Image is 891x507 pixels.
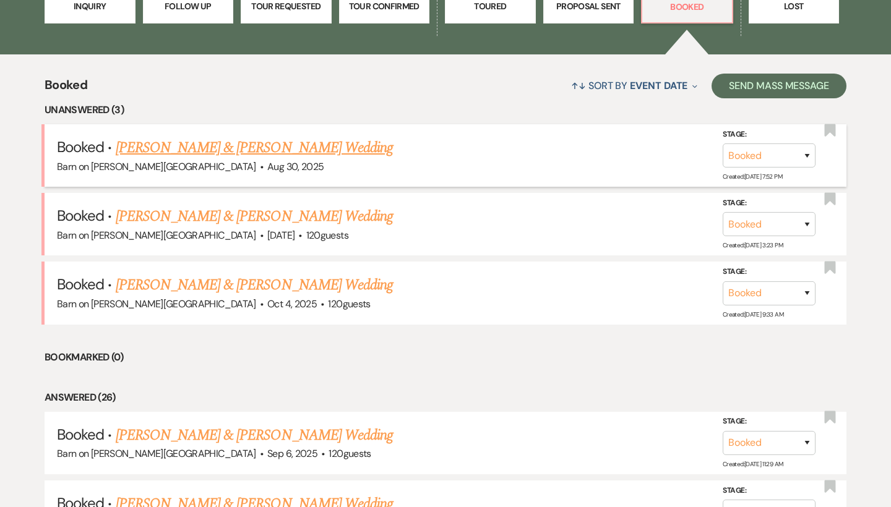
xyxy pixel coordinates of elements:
[723,484,816,497] label: Stage:
[712,74,846,98] button: Send Mass Message
[45,390,846,406] li: Answered (26)
[57,206,104,225] span: Booked
[723,460,783,468] span: Created: [DATE] 11:29 AM
[267,447,317,460] span: Sep 6, 2025
[566,69,702,102] button: Sort By Event Date
[723,197,816,210] label: Stage:
[116,205,393,228] a: [PERSON_NAME] & [PERSON_NAME] Wedding
[723,415,816,428] label: Stage:
[267,160,324,173] span: Aug 30, 2025
[57,425,104,444] span: Booked
[116,424,393,446] a: [PERSON_NAME] & [PERSON_NAME] Wedding
[571,79,586,92] span: ↑↓
[116,274,393,296] a: [PERSON_NAME] & [PERSON_NAME] Wedding
[723,173,782,181] span: Created: [DATE] 7:52 PM
[45,75,87,102] span: Booked
[723,241,783,249] span: Created: [DATE] 3:23 PM
[45,102,846,118] li: Unanswered (3)
[57,160,256,173] span: Barn on [PERSON_NAME][GEOGRAPHIC_DATA]
[267,297,317,310] span: Oct 4, 2025
[57,137,104,156] span: Booked
[57,275,104,294] span: Booked
[45,349,846,365] li: Bookmarked (0)
[57,229,256,242] span: Barn on [PERSON_NAME][GEOGRAPHIC_DATA]
[328,297,370,310] span: 120 guests
[306,229,348,242] span: 120 guests
[57,297,256,310] span: Barn on [PERSON_NAME][GEOGRAPHIC_DATA]
[630,79,687,92] span: Event Date
[723,128,816,142] label: Stage:
[267,229,295,242] span: [DATE]
[723,310,783,318] span: Created: [DATE] 9:33 AM
[723,265,816,279] label: Stage:
[329,447,371,460] span: 120 guests
[57,447,256,460] span: Barn on [PERSON_NAME][GEOGRAPHIC_DATA]
[116,137,393,159] a: [PERSON_NAME] & [PERSON_NAME] Wedding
